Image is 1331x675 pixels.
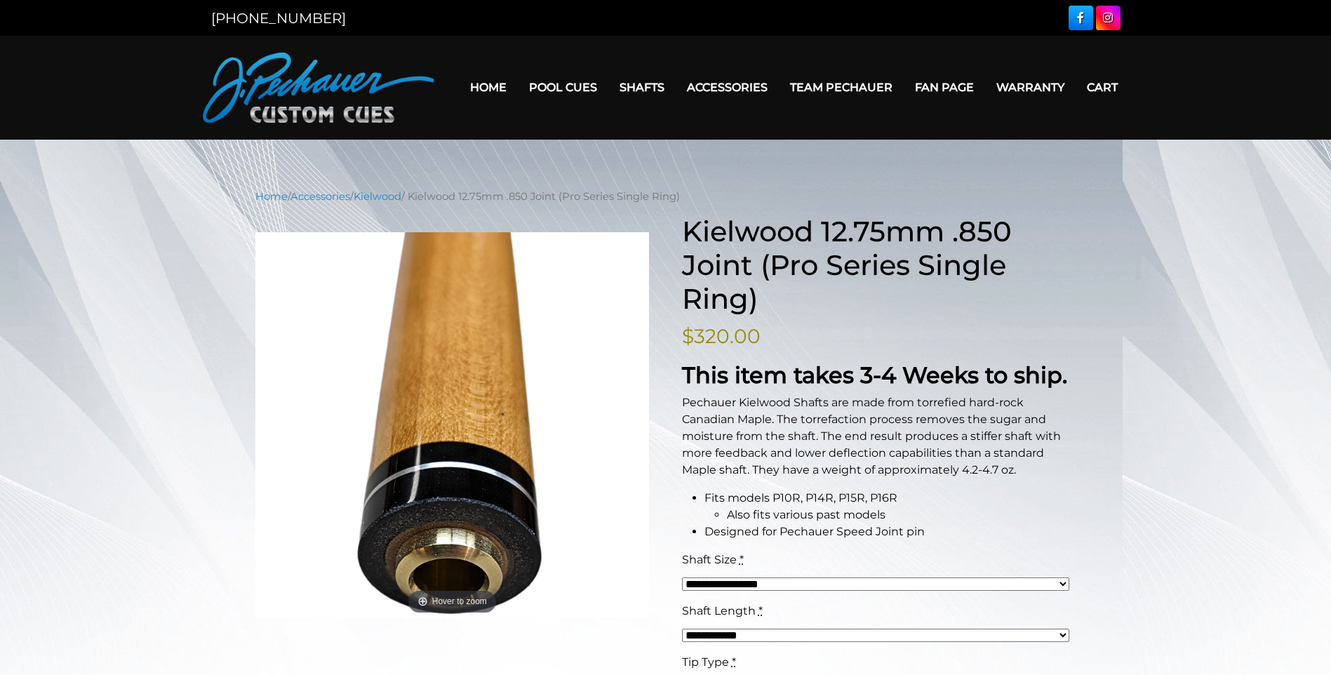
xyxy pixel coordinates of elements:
[985,69,1076,105] a: Warranty
[682,324,761,348] bdi: 320.00
[682,394,1076,479] p: Pechauer Kielwood Shafts are made from torrefied hard-rock Canadian Maple. The torrefaction proce...
[704,490,1076,523] li: Fits models P10R, P14R, P15R, P16R
[255,232,650,618] img: 3.png
[704,523,1076,540] li: Designed for Pechauer Speed Joint pin
[203,53,434,123] img: Pechauer Custom Cues
[354,190,401,203] a: Kielwood
[740,553,744,566] abbr: required
[518,69,608,105] a: Pool Cues
[1076,69,1129,105] a: Cart
[727,507,1076,523] li: Also fits various past models
[732,655,736,669] abbr: required
[779,69,904,105] a: Team Pechauer
[682,553,737,566] span: Shaft Size
[459,69,518,105] a: Home
[682,655,729,669] span: Tip Type
[255,190,288,203] a: Home
[676,69,779,105] a: Accessories
[682,324,694,348] span: $
[290,190,350,203] a: Accessories
[608,69,676,105] a: Shafts
[682,604,756,617] span: Shaft Length
[211,10,346,27] a: [PHONE_NUMBER]
[255,232,650,618] a: Hover to zoom
[758,604,763,617] abbr: required
[682,215,1076,316] h1: Kielwood 12.75mm .850 Joint (Pro Series Single Ring)
[904,69,985,105] a: Fan Page
[255,189,1076,204] nav: Breadcrumb
[682,361,1067,389] strong: This item takes 3-4 Weeks to ship.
